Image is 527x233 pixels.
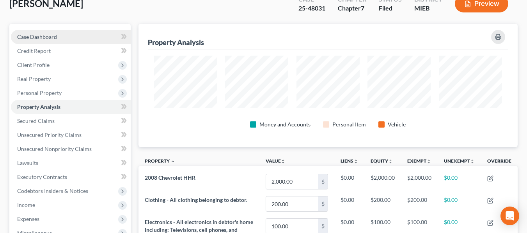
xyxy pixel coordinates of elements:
a: Exemptunfold_more [407,158,431,164]
td: $200.00 [364,193,401,215]
a: Equityunfold_more [371,158,393,164]
div: Filed [379,4,402,13]
th: Override [481,153,518,171]
td: $200.00 [401,193,438,215]
td: $0.00 [334,170,364,193]
i: unfold_more [426,159,431,164]
div: Vehicle [388,121,406,128]
span: Credit Report [17,47,51,54]
i: unfold_more [470,159,475,164]
a: Executory Contracts [11,170,131,184]
a: Valueunfold_more [266,158,286,164]
span: Real Property [17,75,51,82]
td: $2,000.00 [401,170,438,193]
td: $0.00 [334,193,364,215]
div: Property Analysis [148,38,204,47]
div: Open Intercom Messenger [500,207,519,225]
div: Chapter [338,4,366,13]
span: Executory Contracts [17,173,67,180]
span: Property Analysis [17,103,60,110]
a: Secured Claims [11,114,131,128]
td: $0.00 [438,193,481,215]
span: Lawsuits [17,159,38,166]
a: Unsecured Priority Claims [11,128,131,142]
a: Liensunfold_more [341,158,358,164]
a: Unexemptunfold_more [444,158,475,164]
span: Income [17,201,35,208]
div: Money and Accounts [259,121,311,128]
i: expand_less [170,159,175,164]
i: unfold_more [353,159,358,164]
a: Property Analysis [11,100,131,114]
a: Case Dashboard [11,30,131,44]
a: Property expand_less [145,158,175,164]
span: 7 [361,4,364,12]
span: Codebtors Insiders & Notices [17,187,88,194]
div: Personal Item [332,121,366,128]
span: Clothing - All clothing belonging to debtor. [145,196,247,203]
td: $2,000.00 [364,170,401,193]
i: unfold_more [281,159,286,164]
div: $ [318,174,328,189]
i: unfold_more [388,159,393,164]
span: Expenses [17,215,39,222]
span: Case Dashboard [17,33,57,40]
span: 2008 Chevrolet HHR [145,174,195,181]
input: 0.00 [266,174,318,189]
div: 25-48031 [298,4,325,13]
td: $0.00 [438,170,481,193]
div: $ [318,196,328,211]
a: Credit Report [11,44,131,58]
span: Unsecured Nonpriority Claims [17,145,92,152]
div: MIEB [414,4,442,13]
span: Secured Claims [17,117,55,124]
a: Lawsuits [11,156,131,170]
span: Client Profile [17,61,50,68]
input: 0.00 [266,196,318,211]
span: Personal Property [17,89,62,96]
span: Unsecured Priority Claims [17,131,82,138]
a: Unsecured Nonpriority Claims [11,142,131,156]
